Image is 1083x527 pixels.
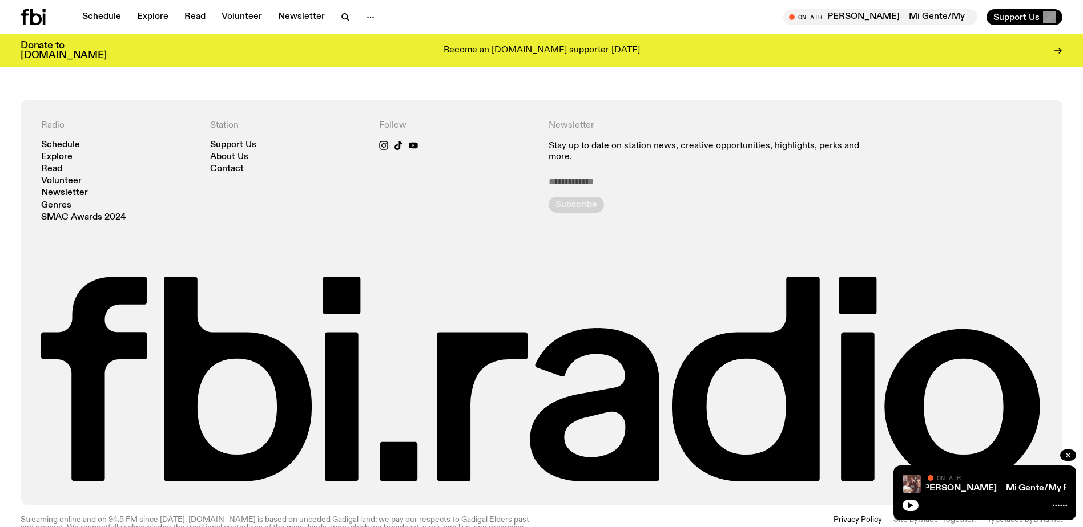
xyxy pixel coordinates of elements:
[549,197,604,213] button: Subscribe
[783,9,977,25] button: On AirMi Gente/My People with [PERSON_NAME]Mi Gente/My People with [PERSON_NAME]
[796,13,972,21] span: Tune in live
[41,213,126,222] a: SMAC Awards 2024
[987,9,1062,25] button: Support Us
[41,201,71,210] a: Genres
[210,165,244,173] a: Contact
[41,177,82,185] a: Volunteer
[130,9,175,25] a: Explore
[75,9,128,25] a: Schedule
[271,9,332,25] a: Newsletter
[549,120,873,131] h4: Newsletter
[41,165,62,173] a: Read
[210,141,256,149] a: Support Us
[993,12,1040,22] span: Support Us
[937,474,961,481] span: On Air
[444,46,640,56] p: Become an [DOMAIN_NAME] supporter [DATE]
[178,9,212,25] a: Read
[41,153,73,161] a: Explore
[549,141,873,163] p: Stay up to date on station news, creative opportunities, highlights, perks and more.
[21,41,107,60] h3: Donate to [DOMAIN_NAME]
[215,9,269,25] a: Volunteer
[41,120,196,131] h4: Radio
[379,120,534,131] h4: Follow
[41,141,80,149] a: Schedule
[41,189,88,197] a: Newsletter
[210,153,248,161] a: About Us
[210,120,365,131] h4: Station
